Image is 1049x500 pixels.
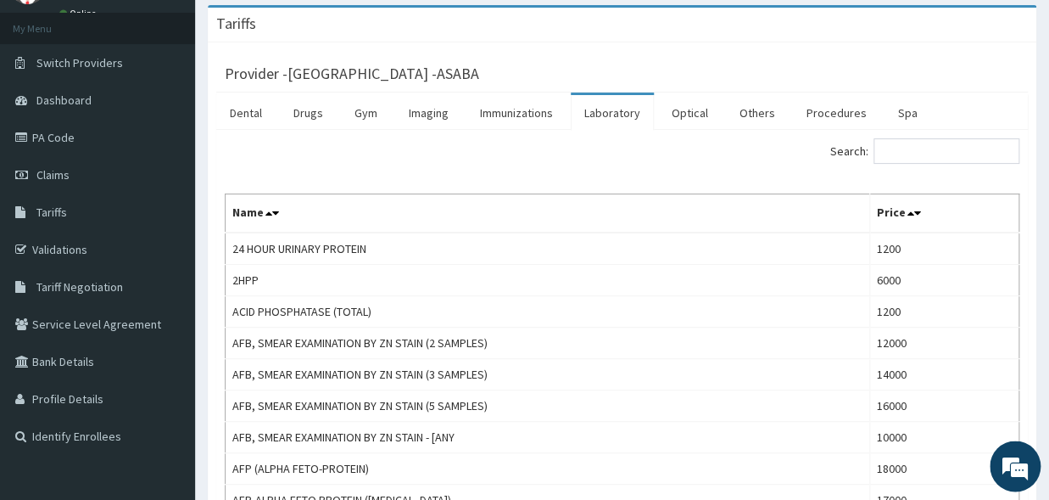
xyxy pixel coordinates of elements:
[36,167,70,183] span: Claims
[216,95,276,131] a: Dental
[278,8,319,49] div: Minimize live chat window
[395,95,462,131] a: Imaging
[226,359,870,390] td: AFB, SMEAR EXAMINATION BY ZN STAIN (3 SAMPLES)
[280,95,337,131] a: Drugs
[36,93,92,108] span: Dashboard
[36,205,67,220] span: Tariffs
[869,328,1018,359] td: 12000
[226,265,870,296] td: 2HPP
[869,422,1018,453] td: 10000
[571,95,654,131] a: Laboratory
[88,95,285,117] div: Chat with us now
[869,194,1018,233] th: Price
[466,95,566,131] a: Immunizations
[869,233,1018,265] td: 1200
[226,296,870,328] td: ACID PHOSPHATASE (TOTAL)
[98,145,234,317] span: We're online!
[225,66,479,81] h3: Provider - [GEOGRAPHIC_DATA] -ASABA
[869,296,1018,328] td: 1200
[36,279,123,295] span: Tariff Negotiation
[226,233,870,265] td: 24 HOUR URINARY PROTEIN
[226,422,870,453] td: AFB, SMEAR EXAMINATION BY ZN STAIN - [ANY
[36,55,123,70] span: Switch Providers
[226,194,870,233] th: Name
[226,328,870,359] td: AFB, SMEAR EXAMINATION BY ZN STAIN (2 SAMPLES)
[869,359,1018,390] td: 14000
[59,8,100,20] a: Online
[726,95,789,131] a: Others
[830,138,1019,164] label: Search:
[226,453,870,485] td: AFP (ALPHA FETO-PROTEIN)
[869,265,1018,296] td: 6000
[869,390,1018,422] td: 16000
[884,95,931,131] a: Spa
[31,85,69,127] img: d_794563401_company_1708531726252_794563401
[869,453,1018,485] td: 18000
[793,95,880,131] a: Procedures
[226,390,870,422] td: AFB, SMEAR EXAMINATION BY ZN STAIN (5 SAMPLES)
[873,138,1019,164] input: Search:
[216,16,256,31] h3: Tariffs
[658,95,722,131] a: Optical
[341,95,391,131] a: Gym
[8,326,323,385] textarea: Type your message and hit 'Enter'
